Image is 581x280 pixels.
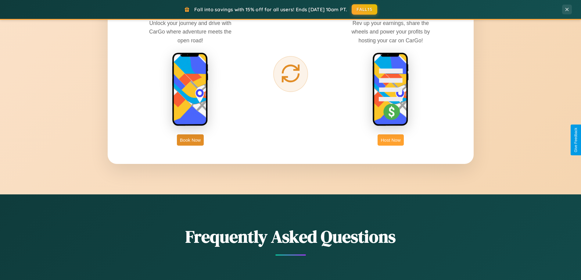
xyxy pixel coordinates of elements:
button: Host Now [378,134,403,146]
button: Book Now [177,134,204,146]
h2: Frequently Asked Questions [108,225,474,248]
span: Fall into savings with 15% off for all users! Ends [DATE] 10am PT. [194,6,347,12]
div: Give Feedback [574,128,578,152]
p: Unlock your journey and drive with CarGo where adventure meets the open road! [145,19,236,44]
p: Rev up your earnings, share the wheels and power your profits by hosting your car on CarGo! [345,19,436,44]
img: host phone [372,52,409,127]
button: FALL15 [352,4,377,15]
img: rent phone [172,52,209,127]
